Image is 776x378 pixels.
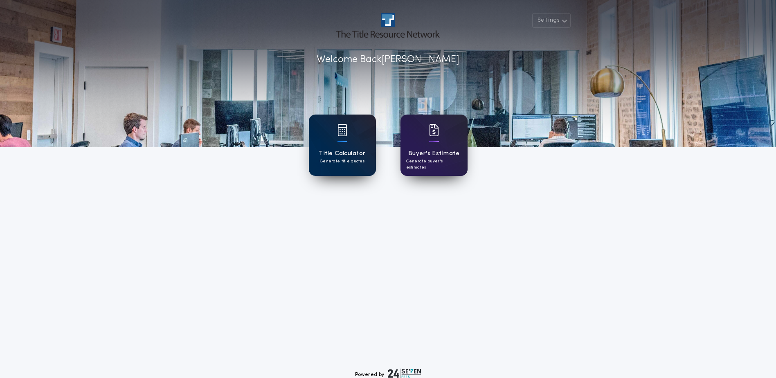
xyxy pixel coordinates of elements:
p: Welcome Back [PERSON_NAME] [317,52,459,67]
img: card icon [429,124,439,136]
h1: Buyer's Estimate [408,149,459,158]
a: card iconBuyer's EstimateGenerate buyer's estimates [400,115,468,176]
img: card icon [337,124,347,136]
img: account-logo [336,13,439,38]
a: card iconTitle CalculatorGenerate title quotes [309,115,376,176]
button: Settings [532,13,571,28]
h1: Title Calculator [319,149,365,158]
p: Generate buyer's estimates [406,158,462,171]
p: Generate title quotes [320,158,364,164]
